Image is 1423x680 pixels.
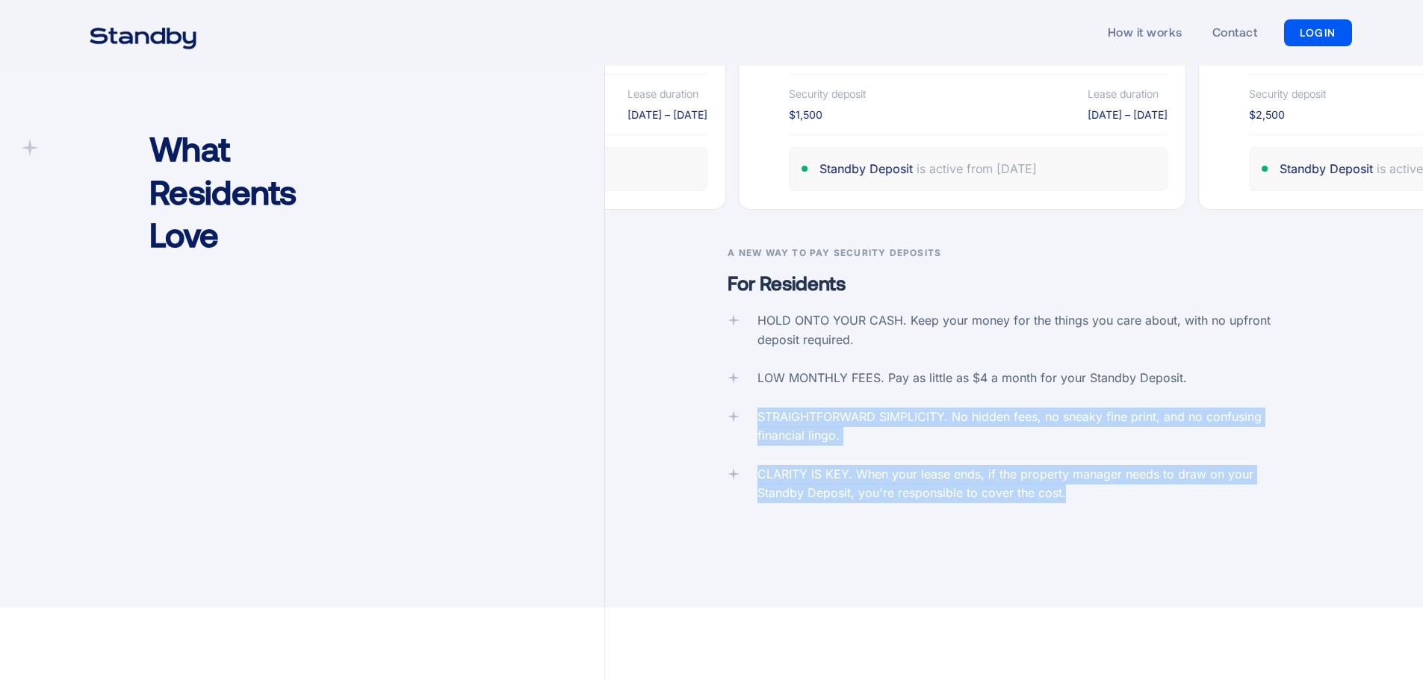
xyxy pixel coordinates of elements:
[628,107,708,122] div: [DATE] – [DATE]
[728,246,1300,261] h3: A New Way To Pay Security Deposits
[71,18,215,48] a: home
[1249,87,1326,102] div: Security deposit
[628,87,699,102] div: Lease duration
[757,311,1300,349] div: HOLD ONTO YOUR CASH. Keep your money for the things you care about, with no upfront deposit requi...
[789,87,866,102] div: Security deposit
[728,269,1300,296] p: For Residents
[1088,87,1159,102] div: Lease duration
[1088,107,1168,122] div: [DATE] – [DATE]
[757,465,1300,503] div: CLARITY IS KEY. When your lease ends, if the property manager needs to draw on your Standby Depos...
[917,160,1038,179] div: is active from [DATE]
[1284,19,1352,46] a: LOGIN
[819,160,913,179] div: Standby Deposit
[789,107,822,122] div: $1,500
[1249,107,1285,122] div: $2,500
[1280,160,1373,179] div: Standby Deposit
[757,369,1187,388] div: LOW MONTHLY FEES. Pay as little as $4 a month for your Standby Deposit.
[757,408,1300,446] div: STRAIGHTFORWARD SIMPLICITY. No hidden fees, no sneaky fine print, and no confusing financial lingo.
[149,127,353,256] h2: What Residents Love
